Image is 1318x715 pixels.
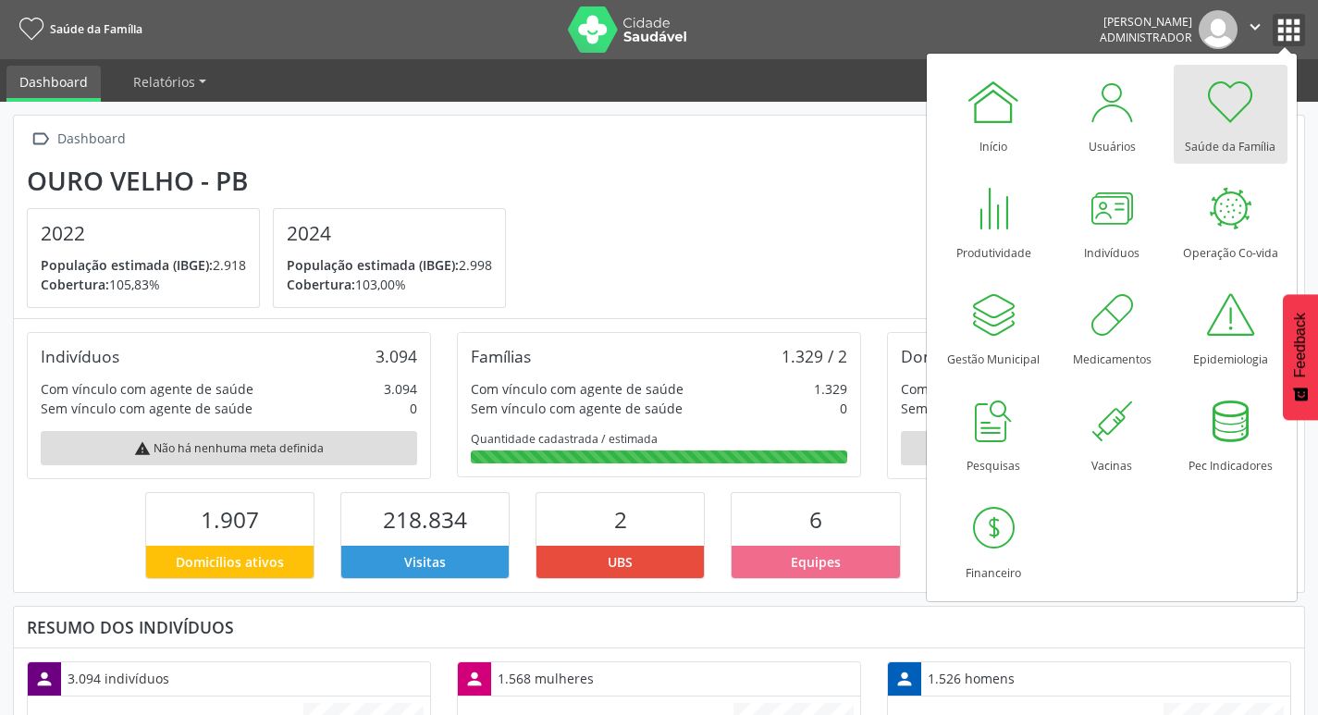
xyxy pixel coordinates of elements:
[1055,277,1169,376] a: Medicamentos
[34,669,55,689] i: person
[901,399,1113,418] div: Sem vínculo com agente de saúde
[287,255,492,275] p: 2.998
[1174,65,1287,164] a: Saúde da Família
[176,552,284,572] span: Domicílios ativos
[809,504,822,535] span: 6
[1273,14,1305,46] button: apps
[901,379,1114,399] div: Com vínculo com agente de saúde
[287,256,459,274] span: População estimada (IBGE):
[27,126,54,153] i: 
[1055,384,1169,483] a: Vacinas
[791,552,841,572] span: Equipes
[41,276,109,293] span: Cobertura:
[937,65,1051,164] a: Início
[1055,65,1169,164] a: Usuários
[61,662,176,695] div: 3.094 indivíduos
[1055,171,1169,270] a: Indivíduos
[120,66,219,98] a: Relatórios
[13,14,142,44] a: Saúde da Família
[608,552,633,572] span: UBS
[1199,10,1238,49] img: img
[471,399,683,418] div: Sem vínculo com agente de saúde
[901,431,1277,465] div: Não há nenhuma meta definida
[41,431,417,465] div: Não há nenhuma meta definida
[921,662,1021,695] div: 1.526 homens
[27,166,519,196] div: Ouro Velho - PB
[937,491,1051,590] a: Financeiro
[133,73,195,91] span: Relatórios
[840,399,847,418] div: 0
[6,66,101,102] a: Dashboard
[1174,277,1287,376] a: Epidemiologia
[41,222,246,245] h4: 2022
[376,346,417,366] div: 3.094
[1292,313,1309,377] span: Feedback
[782,346,847,366] div: 1.329 / 2
[384,379,417,399] div: 3.094
[1100,14,1192,30] div: [PERSON_NAME]
[1238,10,1273,49] button: 
[814,379,847,399] div: 1.329
[937,277,1051,376] a: Gestão Municipal
[894,669,915,689] i: person
[491,662,600,695] div: 1.568 mulheres
[41,256,213,274] span: População estimada (IBGE):
[614,504,627,535] span: 2
[937,384,1051,483] a: Pesquisas
[471,431,847,447] div: Quantidade cadastrada / estimada
[1283,294,1318,420] button: Feedback - Mostrar pesquisa
[41,275,246,294] p: 105,83%
[901,346,978,366] div: Domicílios
[410,399,417,418] div: 0
[287,222,492,245] h4: 2024
[54,126,129,153] div: Dashboard
[201,504,259,535] span: 1.907
[471,379,684,399] div: Com vínculo com agente de saúde
[1245,17,1265,37] i: 
[27,617,1291,637] div: Resumo dos indivíduos
[41,346,119,366] div: Indivíduos
[1174,384,1287,483] a: Pec Indicadores
[287,275,492,294] p: 103,00%
[1100,30,1192,45] span: Administrador
[41,255,246,275] p: 2.918
[41,379,253,399] div: Com vínculo com agente de saúde
[1174,171,1287,270] a: Operação Co-vida
[464,669,485,689] i: person
[404,552,446,572] span: Visitas
[287,276,355,293] span: Cobertura:
[383,504,467,535] span: 218.834
[27,126,129,153] a:  Dashboard
[134,440,151,457] i: warning
[41,399,253,418] div: Sem vínculo com agente de saúde
[471,346,531,366] div: Famílias
[50,21,142,37] span: Saúde da Família
[937,171,1051,270] a: Produtividade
